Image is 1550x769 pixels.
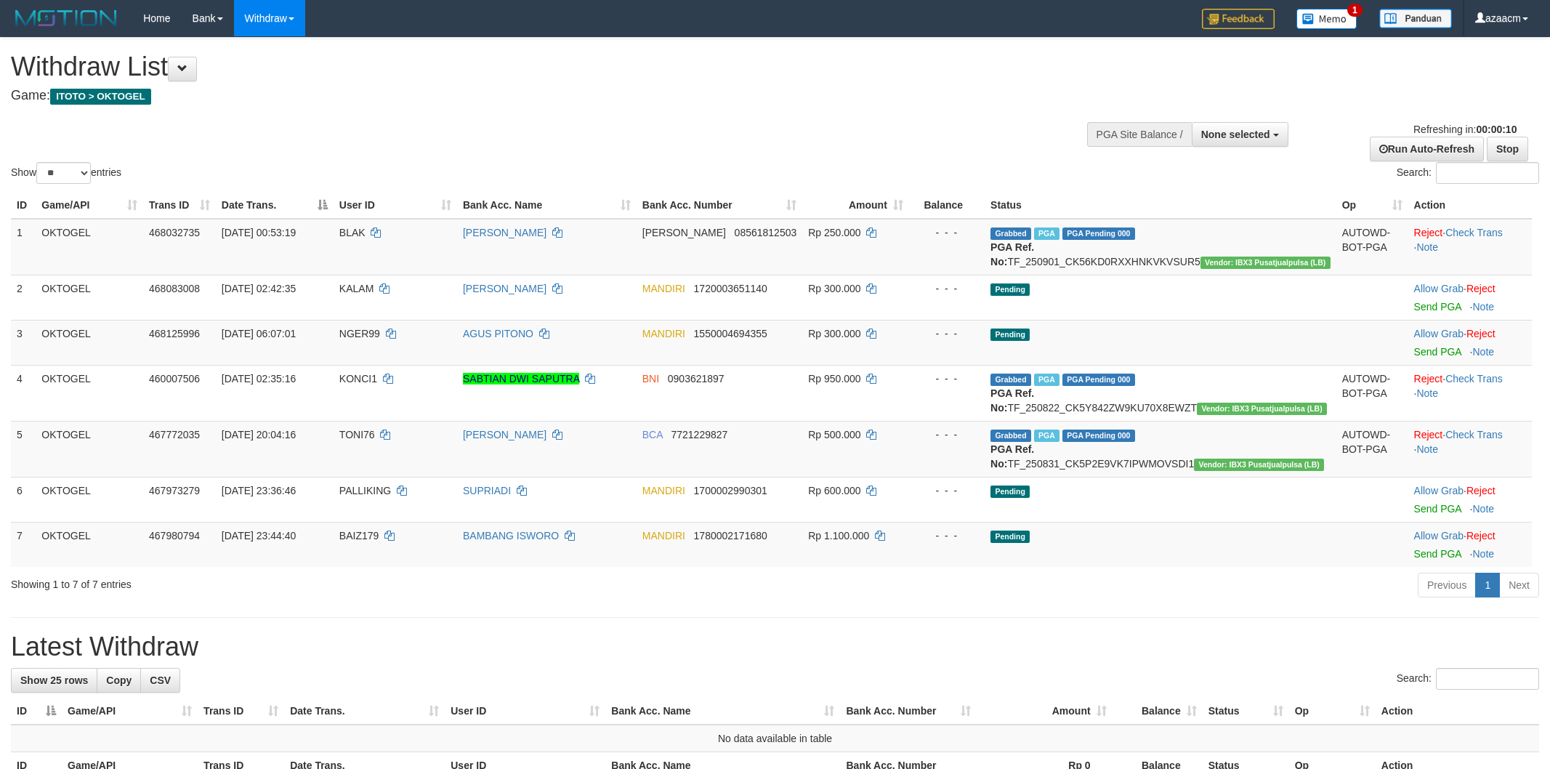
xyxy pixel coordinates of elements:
th: Balance: activate to sort column ascending [1113,698,1203,725]
span: [DATE] 06:07:01 [222,328,296,339]
span: · [1414,283,1466,294]
img: Feedback.jpg [1202,9,1275,29]
span: None selected [1201,129,1270,140]
th: Op: activate to sort column ascending [1336,192,1408,219]
span: MANDIRI [642,530,685,541]
th: Date Trans.: activate to sort column descending [216,192,334,219]
a: Copy [97,668,141,693]
a: Note [1473,346,1495,358]
td: · · [1408,421,1532,477]
a: Allow Grab [1414,328,1464,339]
span: 1 [1347,4,1363,17]
a: [PERSON_NAME] [463,227,546,238]
div: - - - [915,281,979,296]
span: Copy 1780002171680 to clipboard [694,530,767,541]
span: Rp 500.000 [808,429,860,440]
td: OKTOGEL [36,365,143,421]
th: Game/API: activate to sort column ascending [36,192,143,219]
th: Status: activate to sort column ascending [1203,698,1289,725]
a: Check Trans [1445,429,1503,440]
span: Copy 1720003651140 to clipboard [694,283,767,294]
a: Check Trans [1445,373,1503,384]
a: Note [1416,387,1438,399]
a: BAMBANG ISWORO [463,530,559,541]
span: ITOTO > OKTOGEL [50,89,151,105]
a: Allow Grab [1414,530,1464,541]
a: 1 [1475,573,1500,597]
th: User ID: activate to sort column ascending [445,698,605,725]
span: Copy 1700002990301 to clipboard [694,485,767,496]
button: None selected [1192,122,1288,147]
a: Send PGA [1414,346,1461,358]
span: MANDIRI [642,283,685,294]
a: Run Auto-Refresh [1370,137,1484,161]
span: PGA Pending [1062,374,1135,386]
span: Grabbed [990,430,1031,442]
span: Refreshing in: [1413,124,1517,135]
a: Stop [1487,137,1528,161]
span: KONCI1 [339,373,377,384]
span: 468083008 [149,283,200,294]
a: [PERSON_NAME] [463,283,546,294]
a: Reject [1414,227,1443,238]
td: AUTOWD-BOT-PGA [1336,365,1408,421]
span: · [1414,328,1466,339]
div: - - - [915,326,979,341]
td: 4 [11,365,36,421]
a: Allow Grab [1414,485,1464,496]
a: Note [1473,503,1495,515]
a: Next [1499,573,1539,597]
th: User ID: activate to sort column ascending [334,192,457,219]
th: Trans ID: activate to sort column ascending [198,698,284,725]
span: [DATE] 02:42:35 [222,283,296,294]
a: Reject [1466,485,1495,496]
span: Marked by azaksroktogel [1034,374,1059,386]
span: KALAM [339,283,374,294]
div: - - - [915,371,979,386]
span: Copy 1550004694355 to clipboard [694,328,767,339]
a: CSV [140,668,180,693]
th: Bank Acc. Number: activate to sort column ascending [840,698,976,725]
a: Note [1416,443,1438,455]
a: Previous [1418,573,1476,597]
td: 6 [11,477,36,522]
a: Note [1473,301,1495,313]
th: Amount: activate to sort column ascending [977,698,1113,725]
span: Rp 300.000 [808,283,860,294]
input: Search: [1436,668,1539,690]
span: Grabbed [990,374,1031,386]
td: OKTOGEL [36,477,143,522]
th: Date Trans.: activate to sort column ascending [284,698,445,725]
div: - - - [915,483,979,498]
div: - - - [915,427,979,442]
th: ID: activate to sort column descending [11,698,62,725]
span: Copy 08561812503 to clipboard [735,227,797,238]
a: Send PGA [1414,503,1461,515]
td: OKTOGEL [36,320,143,365]
a: Allow Grab [1414,283,1464,294]
span: [DATE] 23:36:46 [222,485,296,496]
a: Reject [1466,283,1495,294]
td: No data available in table [11,725,1539,752]
div: Showing 1 to 7 of 7 entries [11,571,635,592]
th: Bank Acc. Name: activate to sort column ascending [605,698,840,725]
span: 468032735 [149,227,200,238]
span: 467973279 [149,485,200,496]
a: Check Trans [1445,227,1503,238]
span: 467980794 [149,530,200,541]
span: Rp 300.000 [808,328,860,339]
span: MANDIRI [642,485,685,496]
strong: 00:00:10 [1476,124,1517,135]
span: Show 25 rows [20,675,88,686]
th: Amount: activate to sort column ascending [802,192,909,219]
img: Button%20Memo.svg [1296,9,1357,29]
span: Vendor URL: https://dashboard.q2checkout.com/secure [1194,459,1324,471]
th: Status [985,192,1336,219]
a: Reject [1414,429,1443,440]
span: PGA Pending [1062,228,1135,240]
h1: Withdraw List [11,52,1019,81]
span: Rp 250.000 [808,227,860,238]
td: AUTOWD-BOT-PGA [1336,421,1408,477]
span: BLAK [339,227,366,238]
a: Note [1473,548,1495,560]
